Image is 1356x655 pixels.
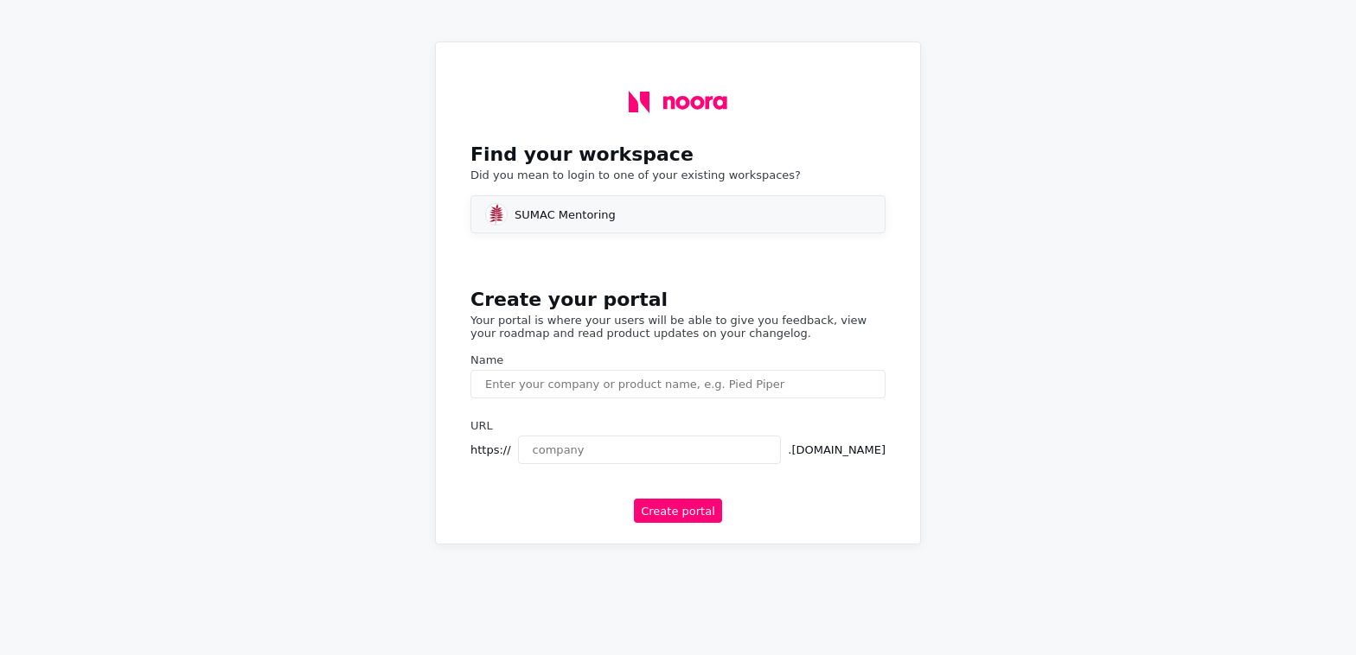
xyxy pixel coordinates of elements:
[470,419,886,432] div: URL
[470,289,886,310] div: Create your portal
[470,443,511,456] div: https://
[470,353,886,366] div: Name
[788,443,886,456] div: .[DOMAIN_NAME]
[634,499,722,523] button: Create portal
[470,143,886,165] div: Find your workspace
[470,169,886,181] div: Did you mean to login to one of your existing workspaces?
[470,370,886,398] input: Enter your company or product name, e.g. Pied Piper
[515,208,616,221] span: SUMAC Mentoring
[518,436,782,464] input: company
[486,204,507,225] img: S
[470,314,886,340] div: Your portal is where your users will be able to give you feedback, view your roadmap and read pro...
